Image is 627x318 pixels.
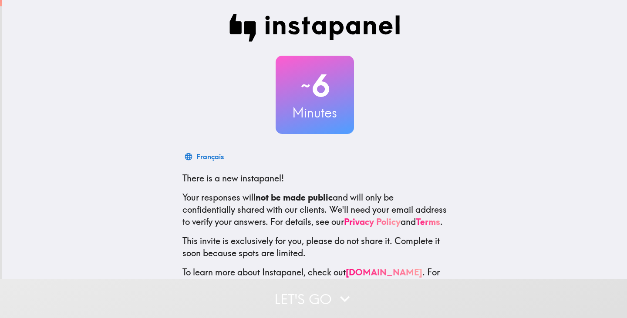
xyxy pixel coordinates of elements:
button: Français [182,148,227,165]
a: Terms [416,216,440,227]
b: not be made public [256,192,333,203]
p: This invite is exclusively for you, please do not share it. Complete it soon because spots are li... [182,235,447,259]
p: Your responses will and will only be confidentially shared with our clients. We'll need your emai... [182,191,447,228]
span: There is a new instapanel! [182,173,284,184]
a: Privacy Policy [344,216,401,227]
img: Instapanel [229,14,400,42]
a: [DOMAIN_NAME] [346,267,422,278]
h3: Minutes [276,104,354,122]
div: Français [196,151,224,163]
span: ~ [300,73,312,99]
h2: 6 [276,68,354,104]
p: To learn more about Instapanel, check out . For questions or help, email us at . [182,266,447,303]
